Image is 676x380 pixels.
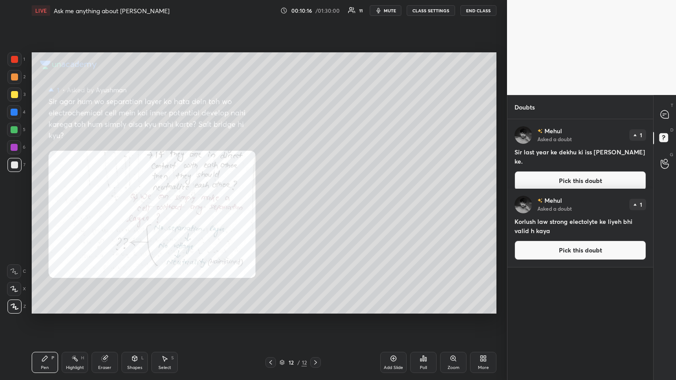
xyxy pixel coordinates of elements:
[640,132,642,138] p: 1
[670,151,673,158] p: G
[171,356,174,360] div: S
[7,52,25,66] div: 1
[384,7,396,14] span: mute
[7,70,26,84] div: 2
[514,217,646,235] h4: Korlush law strong electolyte ke liyeh bhi valid h kaya
[507,119,653,380] div: grid
[7,282,26,296] div: X
[407,5,455,16] button: CLASS SETTINGS
[514,171,646,190] button: Pick this doubt
[7,105,26,119] div: 4
[537,129,543,134] img: no-rating-badge.077c3623.svg
[51,356,54,360] div: P
[359,8,363,13] div: 11
[7,88,26,102] div: 3
[514,196,532,213] img: 53c1b0db3b2c4c9eaf3d09da06fbb428.jpg
[32,5,50,16] div: LIVE
[460,5,496,16] button: End Class
[537,198,543,203] img: no-rating-badge.077c3623.svg
[370,5,401,16] button: mute
[81,356,84,360] div: H
[54,7,169,15] h4: Ask me anything about [PERSON_NAME]
[537,135,572,142] p: Asked a doubt
[671,102,673,109] p: T
[507,95,542,119] p: Doubts
[7,140,26,154] div: 6
[141,356,144,360] div: L
[158,365,171,370] div: Select
[514,126,532,144] img: 53c1b0db3b2c4c9eaf3d09da06fbb428.jpg
[7,264,26,278] div: C
[640,202,642,207] p: 1
[384,365,403,370] div: Add Slide
[514,241,646,260] button: Pick this doubt
[7,300,26,314] div: Z
[98,365,111,370] div: Eraser
[514,147,646,166] h4: Sir last year ke dekhu ki iss [PERSON_NAME] ke.
[544,197,562,204] p: Mehul
[448,365,459,370] div: Zoom
[544,128,562,135] p: Mehul
[287,360,295,365] div: 12
[7,123,26,137] div: 5
[420,365,427,370] div: Poll
[127,365,142,370] div: Shapes
[301,358,307,366] div: 12
[41,365,49,370] div: Pen
[478,365,489,370] div: More
[537,205,572,212] p: Asked a doubt
[297,360,300,365] div: /
[670,127,673,133] p: D
[7,158,26,172] div: 7
[66,365,84,370] div: Highlight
